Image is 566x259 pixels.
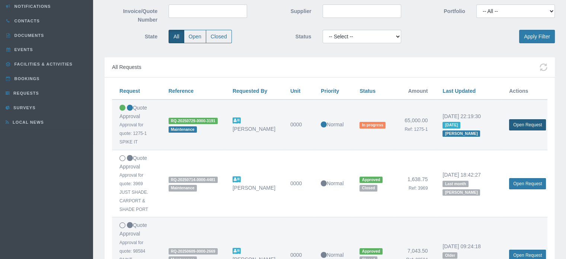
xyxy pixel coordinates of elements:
small: SPIKE IT [119,139,138,145]
td: 0000 [283,100,313,150]
span: Local News [11,120,44,124]
span: Maintenance [169,185,197,191]
td: Quote Approval [112,150,161,217]
td: Normal [313,150,352,217]
a: Request [119,88,140,94]
label: All [169,30,184,44]
label: Status [253,30,317,41]
span: Notifications [13,4,51,9]
label: Invoice/Quote Number [99,4,163,24]
span: Last month [442,181,468,187]
span: In progress [359,122,386,128]
span: [DATE] [442,122,460,128]
span: Surveys [12,105,35,110]
small: Ref: 1275-1 [404,127,428,132]
div: All Requests [105,57,555,78]
td: [DATE] 18:42:27 [435,150,502,217]
span: Older [442,252,457,259]
a: Open Request [509,119,546,130]
label: Supplier [253,4,317,16]
span: [PERSON_NAME] [442,130,480,137]
span: Bookings [13,76,40,81]
span: Actions [509,88,528,94]
span: Approved [359,177,383,183]
td: 65,000.00 [393,100,435,150]
a: Last Updated [442,88,476,94]
small: Ref: 3969 [409,186,428,191]
span: RQ-20250609-0000-2669 [169,248,218,255]
span: Events [13,47,33,52]
small: Approval for quote: 98584 [119,240,145,254]
span: Requests [12,91,39,95]
td: [PERSON_NAME] [225,100,283,150]
td: 1,638.75 [393,150,435,217]
td: Quote Approval [112,100,161,150]
td: Normal [313,100,352,150]
span: RQ-20250729-0000-3191 [169,118,218,124]
button: Apply Filter [519,30,555,44]
td: [PERSON_NAME] [225,150,283,217]
small: JUST SHADE. CARPORT & SHADE PORT [119,190,148,212]
span: Approved [359,248,383,255]
label: Open [184,30,206,44]
small: Approval for quote: 3969 [119,173,143,186]
td: [DATE] 22:19:30 [435,100,502,150]
a: Requested By [233,88,267,94]
span: Closed [359,185,377,191]
a: Open Request [509,178,546,189]
a: Priority [321,88,339,94]
label: Portfolio [407,4,471,16]
span: [PERSON_NAME] [442,189,480,196]
span: Amount [408,88,428,94]
a: Unit [290,88,300,94]
td: 0000 [283,150,313,217]
small: Approval for quote: 1275-1 [119,122,147,136]
label: Closed [206,30,232,44]
label: State [99,30,163,41]
span: RQ-20250714-0000-4481 [169,177,218,183]
a: Reference [169,88,194,94]
a: Status [359,88,375,94]
span: Maintenance [169,126,197,133]
span: Contacts [13,19,40,23]
span: Facilities & Activities [13,62,73,66]
span: Documents [13,33,44,38]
